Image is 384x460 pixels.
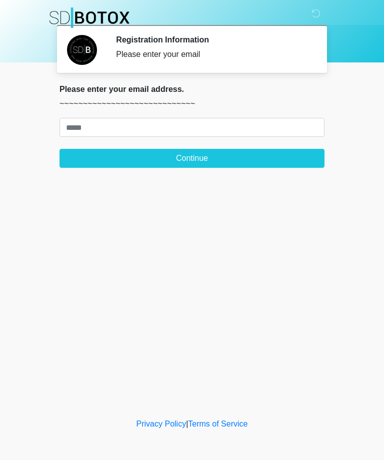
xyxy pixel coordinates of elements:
a: Terms of Service [188,420,247,428]
h2: Registration Information [116,35,309,44]
img: Agent Avatar [67,35,97,65]
div: Please enter your email [116,48,309,60]
p: ~~~~~~~~~~~~~~~~~~~~~~~~~~~~~ [59,98,324,110]
img: SDBotox Logo [49,7,129,28]
a: | [186,420,188,428]
button: Continue [59,149,324,168]
h2: Please enter your email address. [59,84,324,94]
a: Privacy Policy [136,420,186,428]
